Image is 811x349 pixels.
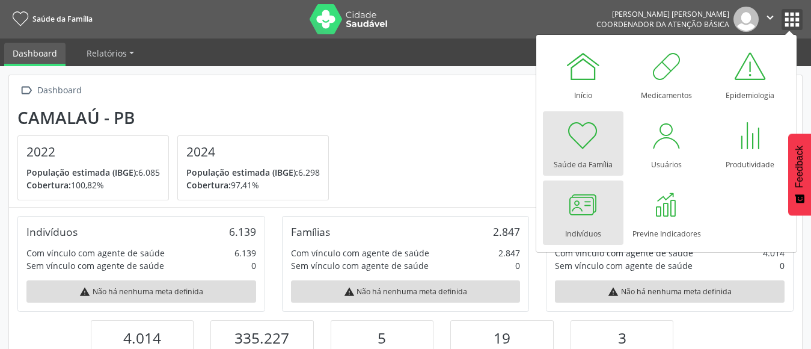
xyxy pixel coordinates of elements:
div: Não há nenhuma meta definida [555,280,785,303]
span: População estimada (IBGE): [186,167,298,178]
a: Saúde da Família [543,111,623,176]
a: Saúde da Família [8,9,93,29]
button: apps [782,9,803,30]
a: Relatórios [78,43,142,64]
div: Dashboard [35,82,84,99]
p: 97,41% [186,179,320,191]
h4: 2022 [26,144,160,159]
span: 5 [378,328,386,348]
a: Produtividade [710,111,791,176]
p: 100,82% [26,179,160,191]
div: Com vínculo com agente de saúde [26,247,165,259]
div: Com vínculo com agente de saúde [555,247,693,259]
div: Famílias [291,225,330,238]
div: 0 [251,259,256,272]
div: Não há nenhuma meta definida [26,280,256,303]
a: Medicamentos [626,42,707,107]
button:  [759,7,782,32]
div: 2.847 [498,247,520,259]
p: 6.085 [26,166,160,179]
i: warning [608,286,619,297]
span: Coordenador da Atenção Básica [596,19,729,29]
div: 4.014 [763,247,785,259]
span: Feedback [794,146,805,188]
div: 6.139 [234,247,256,259]
a: Usuários [626,111,707,176]
span: Saúde da Família [32,14,93,24]
div: 2.847 [493,225,520,238]
a: Epidemiologia [710,42,791,107]
h4: 2024 [186,144,320,159]
a: Início [543,42,623,107]
a: Dashboard [4,43,66,66]
i: warning [79,286,90,297]
div: 0 [780,259,785,272]
div: 0 [515,259,520,272]
span: Cobertura: [186,179,231,191]
div: Não há nenhuma meta definida [291,280,521,303]
p: 6.298 [186,166,320,179]
span: 4.014 [123,328,161,348]
span: 3 [618,328,626,348]
i:  [17,82,35,99]
div: Com vínculo com agente de saúde [291,247,429,259]
i:  [764,11,777,24]
i: warning [344,286,355,297]
span: 335.227 [234,328,289,348]
div: [PERSON_NAME] [PERSON_NAME] [596,9,729,19]
span: 19 [494,328,510,348]
a: Indivíduos [543,181,623,245]
span: Cobertura: [26,179,71,191]
div: Indivíduos [26,225,78,238]
img: img [733,7,759,32]
a:  Dashboard [17,82,84,99]
span: População estimada (IBGE): [26,167,138,178]
span: Relatórios [87,48,127,59]
div: Camalaú - PB [17,108,337,128]
div: Sem vínculo com agente de saúde [26,259,164,272]
button: Feedback - Mostrar pesquisa [788,134,811,215]
div: 6.139 [229,225,256,238]
div: Sem vínculo com agente de saúde [555,259,693,272]
a: Previne Indicadores [626,181,707,245]
div: Sem vínculo com agente de saúde [291,259,429,272]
